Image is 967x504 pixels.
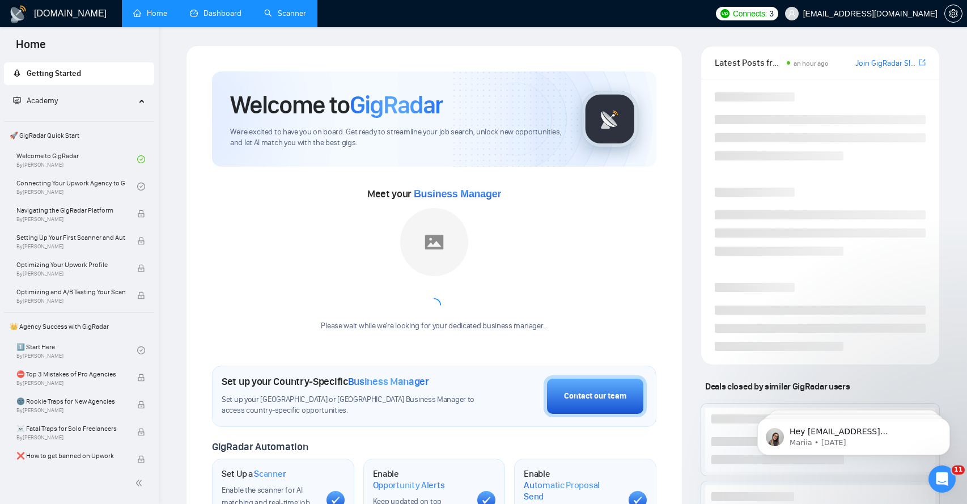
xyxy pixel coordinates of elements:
img: gigradar-logo.png [582,91,638,147]
span: rocket [13,69,21,77]
span: lock [137,237,145,245]
span: Deals closed by similar GigRadar users [701,376,854,396]
span: Latest Posts from the GigRadar Community [715,56,783,70]
h1: Enable [373,468,469,490]
a: Welcome to GigRadarBy[PERSON_NAME] [16,147,137,172]
span: lock [137,401,145,409]
span: Home [7,36,55,60]
a: searchScanner [264,9,306,18]
span: setting [945,9,962,18]
span: check-circle [137,155,145,163]
span: By [PERSON_NAME] [16,434,125,441]
li: Getting Started [4,62,154,85]
span: 🚀 GigRadar Quick Start [5,124,153,147]
span: 3 [769,7,774,20]
a: Join GigRadar Slack Community [855,57,917,70]
a: Connecting Your Upwork Agency to GigRadarBy[PERSON_NAME] [16,174,137,199]
h1: Set up your Country-Specific [222,375,429,388]
span: By [PERSON_NAME] [16,243,125,250]
span: Getting Started [27,69,81,78]
span: lock [137,374,145,382]
span: By [PERSON_NAME] [16,270,125,277]
span: We're excited to have you on board. Get ready to streamline your job search, unlock new opportuni... [230,127,563,149]
img: upwork-logo.png [720,9,730,18]
a: dashboardDashboard [190,9,241,18]
span: Navigating the GigRadar Platform [16,205,125,216]
span: lock [137,291,145,299]
h1: Welcome to [230,90,443,120]
span: Opportunity Alerts [373,480,445,491]
div: Please wait while we're looking for your dedicated business manager... [314,321,554,332]
span: Academy [13,96,58,105]
span: lock [137,428,145,436]
span: Business Manager [414,188,501,200]
span: 👑 Agency Success with GigRadar [5,315,153,338]
span: lock [137,210,145,218]
button: Contact our team [544,375,647,417]
span: By [PERSON_NAME] [16,380,125,387]
span: Optimizing Your Upwork Profile [16,259,125,270]
span: By [PERSON_NAME] [16,407,125,414]
span: check-circle [137,183,145,190]
span: By [PERSON_NAME] [16,216,125,223]
span: ❌ How to get banned on Upwork [16,450,125,461]
span: fund-projection-screen [13,96,21,104]
a: 1️⃣ Start HereBy[PERSON_NAME] [16,338,137,363]
span: ☠️ Fatal Traps for Solo Freelancers [16,423,125,434]
span: check-circle [137,346,145,354]
iframe: Intercom notifications message [740,394,967,473]
div: Contact our team [564,390,626,403]
span: 11 [952,465,965,475]
h1: Set Up a [222,468,286,480]
a: homeHome [133,9,167,18]
span: ⛔ Top 3 Mistakes of Pro Agencies [16,369,125,380]
h1: Enable [524,468,620,502]
span: By [PERSON_NAME] [16,298,125,304]
span: Meet your [367,188,501,200]
span: lock [137,264,145,272]
iframe: Intercom live chat [928,465,956,493]
a: export [919,57,926,68]
span: Scanner [254,468,286,480]
span: Automatic Proposal Send [524,480,620,502]
span: GigRadar Automation [212,441,308,453]
span: an hour ago [794,60,829,67]
img: logo [9,5,27,23]
span: Business Manager [348,375,429,388]
span: lock [137,455,145,463]
span: Academy [27,96,58,105]
span: By [PERSON_NAME] [16,461,125,468]
span: 🌚 Rookie Traps for New Agencies [16,396,125,407]
span: export [919,58,926,67]
a: setting [944,9,962,18]
span: GigRadar [350,90,443,120]
span: user [788,10,796,18]
span: Connects: [733,7,767,20]
span: double-left [135,477,146,489]
button: setting [944,5,962,23]
img: placeholder.png [400,208,468,276]
span: Setting Up Your First Scanner and Auto-Bidder [16,232,125,243]
span: Set up your [GEOGRAPHIC_DATA] or [GEOGRAPHIC_DATA] Business Manager to access country-specific op... [222,395,477,416]
span: loading [425,296,444,315]
span: Optimizing and A/B Testing Your Scanner for Better Results [16,286,125,298]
